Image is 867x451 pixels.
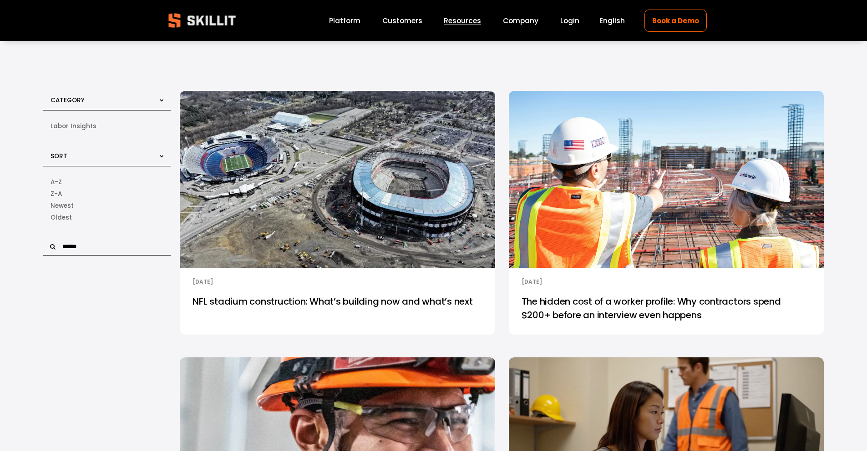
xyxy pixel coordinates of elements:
span: Z-A [51,189,62,199]
a: Platform [329,15,360,27]
a: Labor Insights [51,120,163,132]
time: [DATE] [522,278,542,286]
img: NFL stadium construction: What’s building now and what’s next [178,90,497,269]
span: Category [51,96,85,105]
span: Oldest [51,213,72,223]
a: Book a Demo [644,10,706,32]
a: Alphabetical [51,188,163,200]
a: Customers [382,15,422,27]
a: The hidden cost of a worker profile: Why contractors spend $200+ before an interview even happens [509,287,824,335]
a: folder dropdown [444,15,481,27]
span: Sort [51,152,67,160]
a: Company [503,15,538,27]
a: Date [51,200,163,212]
a: Date [51,212,163,224]
a: Alphabetical [51,176,163,188]
span: Resources [444,15,481,26]
img: Skillit [161,7,243,34]
a: NFL stadium construction: What’s building now and what’s next [180,287,495,335]
a: Login [560,15,579,27]
span: Newest [51,201,74,211]
div: language picker [599,15,625,27]
span: English [599,15,625,26]
time: [DATE] [193,278,213,286]
span: A-Z [51,177,62,187]
img: The hidden cost of a worker profile: Why contractors spend $200+ before an interview even happens [507,90,825,269]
